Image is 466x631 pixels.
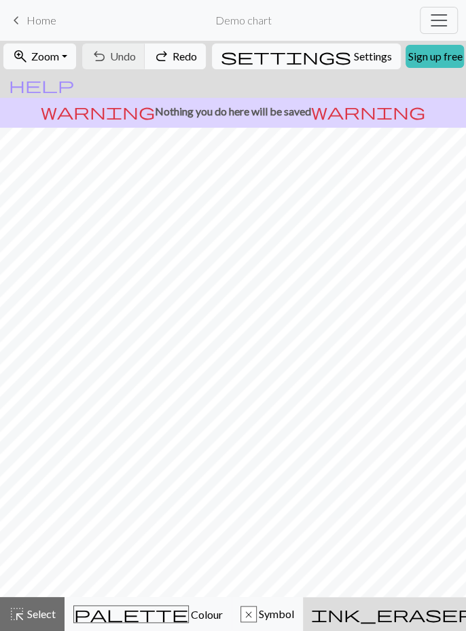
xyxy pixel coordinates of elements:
span: palette [74,605,188,624]
div: x [241,607,256,623]
a: Home [8,9,56,32]
i: Settings [221,48,351,65]
button: Zoom [3,43,76,69]
span: warning [311,102,425,121]
span: Zoom [31,50,59,62]
span: settings [221,47,351,66]
span: redo [154,47,170,66]
span: Redo [173,50,197,62]
span: keyboard_arrow_left [8,11,24,30]
span: highlight_alt [9,605,25,624]
span: Settings [354,48,392,65]
p: Nothing you do here will be saved [5,103,461,120]
button: x Symbol [232,597,303,631]
span: Colour [189,608,223,621]
span: help [9,75,74,94]
h2: Demo chart [215,14,272,26]
button: Redo [145,43,206,69]
span: Home [26,14,56,26]
button: Toggle navigation [420,7,458,34]
span: warning [41,102,155,121]
button: SettingsSettings [212,43,401,69]
span: zoom_in [12,47,29,66]
span: Select [25,607,56,620]
span: Symbol [257,607,294,620]
a: Sign up free [406,45,464,68]
button: Colour [65,597,232,631]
